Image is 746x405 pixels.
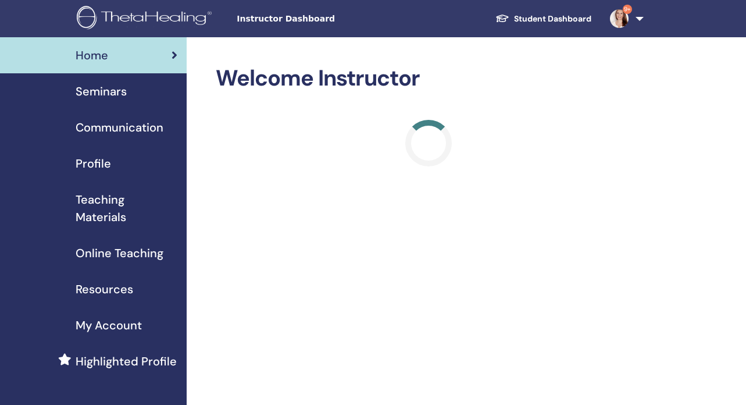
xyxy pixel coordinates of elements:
span: My Account [76,317,142,334]
span: Communication [76,119,163,136]
h2: Welcome Instructor [216,65,641,92]
span: Teaching Materials [76,191,177,226]
span: Seminars [76,83,127,100]
span: Profile [76,155,111,172]
span: 9+ [623,5,632,14]
span: Resources [76,280,133,298]
span: Instructor Dashboard [237,13,411,25]
img: logo.png [77,6,216,32]
a: Student Dashboard [486,8,601,30]
img: default.jpg [610,9,629,28]
span: Online Teaching [76,244,163,262]
span: Highlighted Profile [76,353,177,370]
span: Home [76,47,108,64]
img: graduation-cap-white.svg [495,13,509,23]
